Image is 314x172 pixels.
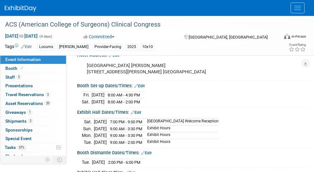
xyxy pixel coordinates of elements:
td: Exhibit Hours [143,132,219,139]
td: Sat. [82,118,94,125]
a: Travel Reservations3 [0,90,66,99]
span: 7:00 PM - 9:00 PM [110,120,142,124]
a: Asset Reservations20 [0,99,66,108]
span: Staff [5,75,21,80]
td: Sat. [82,98,92,105]
span: Playbook [5,154,24,159]
span: to [18,34,24,39]
span: (4 days) [39,34,52,39]
div: Event Format [260,33,306,42]
td: Mon. [82,132,94,139]
span: [GEOGRAPHIC_DATA], [GEOGRAPHIC_DATA] [189,35,268,40]
td: [DATE] [94,132,107,139]
span: Travel Reservations [5,92,50,97]
a: Shipments3 [0,117,66,126]
span: 1 [27,110,32,114]
div: Booth Dismantle Dates/Times: [77,148,309,156]
i: Booth reservation complete [20,66,23,70]
span: Presentations [5,83,33,88]
div: Locums [37,44,55,50]
td: Personalize Event Tab Strip [42,156,53,164]
span: Sponsorships [5,127,33,132]
span: 8:00 AM - 2:00 PM [108,100,140,104]
div: In-Person [291,34,306,39]
div: Booth Set-up Dates/Times: [77,81,309,89]
img: Format-Inperson.png [284,34,290,39]
span: Shipments [5,119,33,124]
td: Fri. [82,92,92,99]
a: Booth [0,64,66,73]
a: Staff3 [0,73,66,82]
div: [PERSON_NAME] [57,44,90,50]
td: [GEOGRAPHIC_DATA] Welcome Reception [143,118,219,125]
div: 2025 [125,44,138,50]
span: Event Information [5,57,41,62]
span: Asset Reservations [5,101,51,106]
td: Tue. [82,139,94,145]
span: 2:00 PM - 6:00 PM [108,160,140,165]
a: Presentations [0,82,66,90]
span: Tasks [5,145,26,150]
a: Special Event [0,134,66,143]
span: 20 [45,101,51,106]
span: 9:00 AM - 3:30 PM [110,126,142,131]
td: [DATE] [94,139,107,145]
button: Committed [81,34,117,40]
span: Special Event [5,136,32,141]
td: [DATE] [92,98,105,105]
a: Edit [21,45,32,49]
div: [GEOGRAPHIC_DATA] [PERSON_NAME] [STREET_ADDRESS][PERSON_NAME] [GEOGRAPHIC_DATA] [82,59,261,78]
span: 57% [17,145,26,150]
a: Playbook [0,152,66,161]
div: Provider-Facing [93,44,123,50]
span: 9:00 AM - 2:00 PM [110,140,142,145]
span: 3 [28,119,33,123]
button: Menu [291,3,305,13]
td: Tue. [82,159,92,165]
span: 3 [16,75,21,79]
a: Edit [141,151,152,155]
span: 3 [45,92,50,97]
div: Exhibit Hall Dates/Times: [77,107,309,116]
td: Sun. [82,125,94,132]
span: 8:00 AM - 4:30 PM [108,93,140,97]
td: Toggle Event Tabs [53,156,66,164]
div: 10x10 [140,44,155,50]
td: [DATE] [92,92,105,99]
a: Edit [131,110,141,115]
span: 9:00 AM - 3:30 PM [110,133,142,138]
div: ACS (American College of Surgeons) Clinical Congress [3,19,276,30]
img: ExhibitDay [5,5,36,12]
td: [DATE] [94,118,107,125]
a: Edit [134,84,145,88]
span: [DATE] [DATE] [5,33,38,39]
td: [DATE] [94,125,107,132]
a: Giveaways1 [0,108,66,117]
td: Tags [5,43,32,51]
a: Event Information [0,55,66,64]
span: Giveaways [5,110,32,115]
div: Event Rating [289,43,306,46]
a: Tasks57% [0,143,66,152]
td: Exhibit Hours [143,125,219,132]
td: Exhibit Hours [143,139,219,145]
span: Booth [5,66,25,71]
td: [DATE] [92,159,105,165]
a: Sponsorships [0,126,66,134]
